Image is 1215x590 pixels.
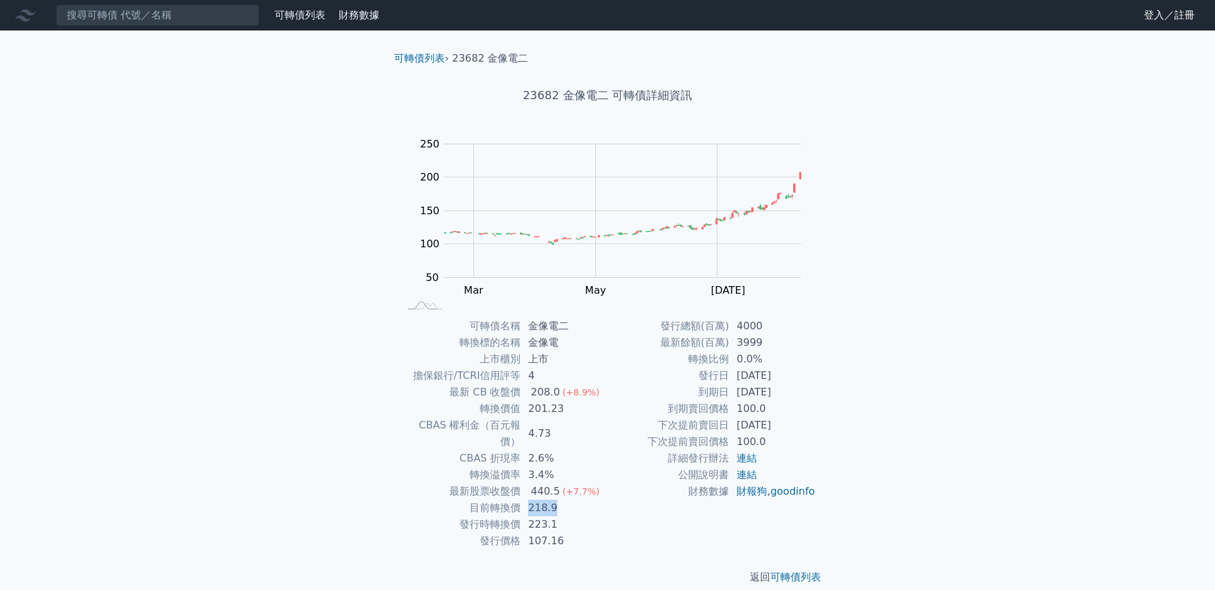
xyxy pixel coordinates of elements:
[770,571,821,583] a: 可轉債列表
[736,452,757,464] a: 連結
[520,401,607,417] td: 201.23
[520,533,607,549] td: 107.16
[729,367,816,384] td: [DATE]
[607,483,729,500] td: 財務數據
[711,284,745,296] tspan: [DATE]
[562,387,599,397] span: (+8.9%)
[399,417,520,450] td: CBAS 權利金（百元報價）
[394,52,445,64] a: 可轉債列表
[399,384,520,401] td: 最新 CB 收盤價
[399,351,520,367] td: 上市櫃別
[399,401,520,417] td: 轉換價值
[520,500,607,516] td: 218.9
[729,434,816,450] td: 100.0
[275,9,325,21] a: 可轉債列表
[420,171,440,183] tspan: 200
[729,318,816,334] td: 4000
[399,516,520,533] td: 發行時轉換價
[585,284,606,296] tspan: May
[528,483,562,500] div: 440.5
[736,485,767,497] a: 財報狗
[520,450,607,467] td: 2.6%
[520,318,607,334] td: 金像電二
[394,51,449,66] li: ›
[729,334,816,351] td: 3999
[528,384,562,401] div: 208.0
[384,570,831,585] p: 返回
[420,238,440,250] tspan: 100
[770,485,815,497] a: goodinfo
[399,450,520,467] td: CBAS 折現率
[607,467,729,483] td: 公開說明書
[736,469,757,481] a: 連結
[1151,529,1215,590] iframe: Chat Widget
[607,450,729,467] td: 詳細發行辦法
[384,86,831,104] h1: 23682 金像電二 可轉債詳細資訊
[729,351,816,367] td: 0.0%
[414,138,820,322] g: Chart
[607,434,729,450] td: 下次提前賣回價格
[399,483,520,500] td: 最新股票收盤價
[729,384,816,401] td: [DATE]
[56,4,259,26] input: 搜尋可轉債 代號／名稱
[520,467,607,483] td: 3.4%
[520,367,607,384] td: 4
[729,483,816,500] td: ,
[420,138,440,150] tspan: 250
[399,334,520,351] td: 轉換標的名稱
[426,271,438,284] tspan: 50
[607,384,729,401] td: 到期日
[607,351,729,367] td: 轉換比例
[520,334,607,351] td: 金像電
[452,51,529,66] li: 23682 金像電二
[729,401,816,417] td: 100.0
[607,334,729,351] td: 最新餘額(百萬)
[562,486,599,497] span: (+7.7%)
[464,284,484,296] tspan: Mar
[399,367,520,384] td: 擔保銀行/TCRI信用評等
[420,205,440,217] tspan: 150
[607,417,729,434] td: 下次提前賣回日
[399,318,520,334] td: 可轉債名稱
[520,417,607,450] td: 4.73
[729,417,816,434] td: [DATE]
[399,533,520,549] td: 發行價格
[607,367,729,384] td: 發行日
[607,318,729,334] td: 發行總額(百萬)
[1134,5,1205,25] a: 登入／註冊
[399,467,520,483] td: 轉換溢價率
[339,9,379,21] a: 財務數據
[520,351,607,367] td: 上市
[607,401,729,417] td: 到期賣回價格
[399,500,520,516] td: 目前轉換價
[520,516,607,533] td: 223.1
